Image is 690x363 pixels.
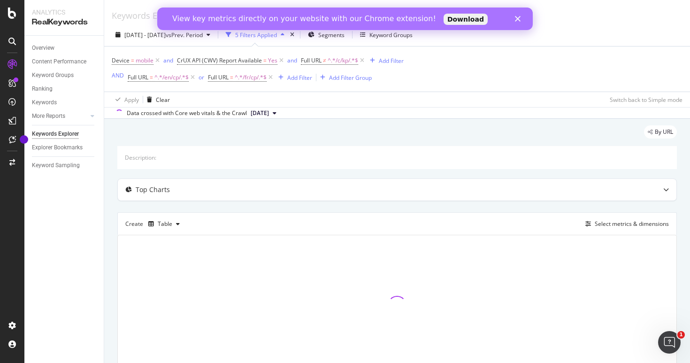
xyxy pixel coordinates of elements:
button: 5 Filters Applied [222,27,288,42]
iframe: Intercom live chat banner [157,8,533,30]
div: and [163,56,173,64]
span: 1 [677,331,685,339]
div: Analytics [32,8,96,17]
span: ^.*/c/kp/.*$ [328,54,358,67]
span: CrUX API (CWV) Report Available [177,56,262,64]
span: Segments [318,31,345,39]
div: Data crossed with Core web vitals & the Crawl [127,109,247,117]
a: Overview [32,43,97,53]
a: Content Performance [32,57,97,67]
button: Switch back to Simple mode [606,92,682,107]
div: Switch back to Simple mode [610,96,682,104]
a: Keywords [32,98,97,108]
span: Full URL [301,56,322,64]
a: Keywords Explorer [112,10,185,21]
span: Full URL [208,73,229,81]
span: = [230,73,233,81]
a: Explorer Bookmarks [32,143,97,153]
a: Keyword Groups [32,70,97,80]
span: ^.*/fr/cp/.*$ [235,71,267,84]
span: mobile [136,54,153,67]
div: Clear [156,96,170,104]
div: Keywords Explorer [32,129,79,139]
button: [DATE] - [DATE]vsPrev. Period [112,27,214,42]
button: Clear [143,92,170,107]
div: Ranking [32,84,53,94]
a: Keywords Explorer [32,129,97,139]
button: [DATE] [247,108,280,119]
div: and [287,56,297,64]
button: and [163,56,173,65]
span: By URL [655,129,673,135]
div: Keyword Groups [369,31,413,39]
div: Content Performance [32,57,86,67]
span: [DATE] - [DATE] [124,31,166,39]
button: Table [145,216,184,232]
div: RealKeywords [32,17,96,28]
div: Add Filter Group [329,74,372,82]
button: Add Filter Group [316,72,372,83]
button: Segments [304,27,348,42]
button: AND [112,71,124,80]
div: Add Filter [379,57,404,65]
div: Explorer Bookmarks [32,143,83,153]
div: 5 Filters Applied [235,31,277,39]
div: Keyword Sampling [32,161,80,170]
span: 2025 Aug. 29th [251,109,269,117]
span: Yes [268,54,277,67]
span: = [263,56,267,64]
button: and [287,56,297,65]
button: Add Filter [275,72,312,83]
button: Add Filter [366,55,404,66]
div: times [288,30,296,39]
span: = [131,56,134,64]
span: Device [112,56,130,64]
span: vs Prev. Period [166,31,203,39]
div: Keywords [32,98,57,108]
a: More Reports [32,111,88,121]
div: Create [125,216,184,232]
div: Top Charts [136,185,170,194]
button: Select metrics & dimensions [582,218,669,230]
span: ≠ [323,56,326,64]
button: Keyword Groups [356,27,416,42]
div: Apply [124,96,139,104]
button: or [199,73,204,82]
div: Description: [125,154,156,162]
span: = [150,73,153,81]
div: Close [358,8,367,14]
a: Keyword Sampling [32,161,97,170]
div: Overview [32,43,54,53]
iframe: Intercom live chat [658,331,681,354]
div: Select metrics & dimensions [595,220,669,228]
a: Ranking [32,84,97,94]
div: More Reports [32,111,65,121]
div: Tooltip anchor [20,135,28,144]
div: Keyword Groups [32,70,74,80]
div: Add Filter [287,74,312,82]
div: legacy label [644,125,677,139]
div: or [199,73,204,81]
button: Apply [112,92,139,107]
div: AND [112,71,124,79]
div: Table [158,221,172,227]
span: Full URL [128,73,148,81]
span: ^.*/en/cp/.*$ [154,71,189,84]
